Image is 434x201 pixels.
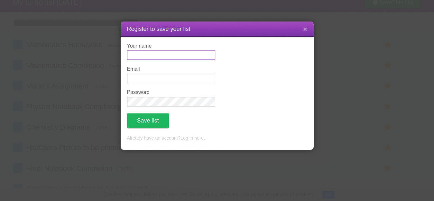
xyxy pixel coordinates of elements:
a: Log in here [180,135,204,141]
button: Save list [127,113,169,128]
label: Email [127,66,215,72]
h1: Register to save your list [127,25,307,33]
label: Password [127,89,215,95]
label: Your name [127,43,215,49]
p: Already have an account? . [127,135,307,142]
